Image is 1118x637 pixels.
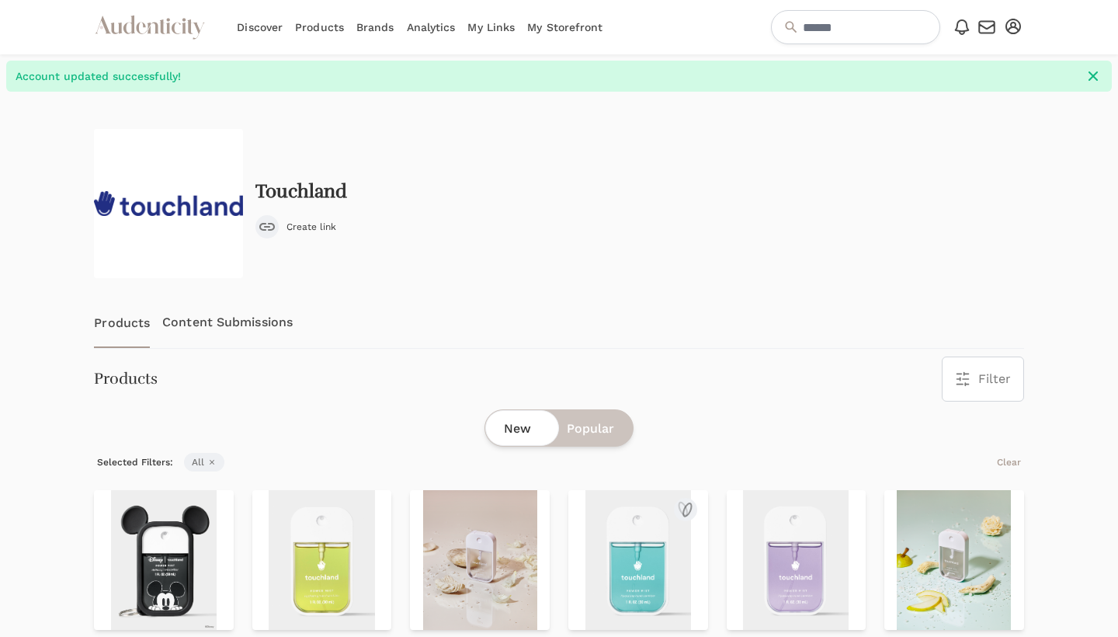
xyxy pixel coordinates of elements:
span: All [184,453,224,472]
img: Blue Sandalwood Hand Sanitizer [568,490,708,630]
span: Create link [286,221,336,233]
a: Products [94,297,150,348]
img: Aloe You Hand Sanitizer [252,490,392,630]
img: Touchland Power Mist Unscented [410,490,550,630]
img: Disney & Touchland Hand Sanitizer & Holder Set - Special Edition [94,490,234,630]
h2: Touchland [255,181,347,203]
span: Account updated successfully! [16,68,1076,84]
a: Content Submissions [162,297,293,348]
img: 637588e861ace04eef377fd3_touchland-p-800.png [94,129,243,278]
h3: Products [94,368,158,390]
span: New [504,419,531,438]
button: Clear [994,453,1024,472]
span: Filter [978,370,1011,388]
span: Selected Filters: [94,453,176,472]
img: Pure Lavender Hand Sanitizer [727,490,866,630]
button: Create link [255,215,336,238]
span: Popular [567,419,614,438]
img: Touchland Power Mist Rainwater [884,490,1024,630]
button: Filter [943,357,1023,401]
